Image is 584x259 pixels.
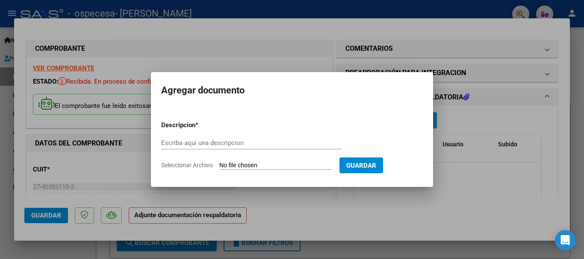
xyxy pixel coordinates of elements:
h2: Agregar documento [161,82,423,99]
p: Descripcion [161,120,240,130]
button: Guardar [339,157,383,173]
div: Open Intercom Messenger [555,230,575,250]
span: Guardar [346,162,376,169]
span: Seleccionar Archivo [161,162,213,169]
